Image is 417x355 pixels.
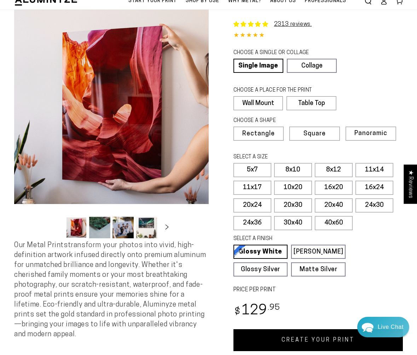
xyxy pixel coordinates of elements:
[14,242,206,338] span: Our Metal Prints transform your photos into vivid, high-definition artwork infused directly onto ...
[315,181,353,195] label: 16x20
[112,217,134,238] button: Load image 3 in gallery view
[274,181,312,195] label: 10x20
[286,96,336,110] label: Table Top
[66,217,87,238] button: Load image 1 in gallery view
[48,213,103,225] a: Send a Message
[315,163,353,177] label: 8x12
[233,31,403,41] div: 4.85 out of 5.0 stars
[81,11,99,29] img: Helga
[315,216,353,230] label: 40x60
[291,245,346,259] a: [PERSON_NAME]
[303,131,326,137] span: Square
[291,262,346,277] a: Matte Silver
[287,59,337,73] a: Collage
[355,163,393,177] label: 11x14
[136,217,157,238] button: Load image 4 in gallery view
[233,49,330,57] legend: CHOOSE A SINGLE OR COLLAGE
[233,245,288,259] a: Glossy White
[233,235,332,243] legend: SELECT A FINISH
[233,163,271,177] label: 5x7
[233,329,403,351] a: CREATE YOUR PRINT
[89,217,110,238] button: Load image 2 in gallery view
[233,216,271,230] label: 24x36
[159,220,175,235] button: Slide right
[66,11,85,29] img: John
[354,130,387,137] span: Panoramic
[233,87,330,94] legend: CHOOSE A PLACE FOR THE PRINT
[355,181,393,195] label: 16x24
[233,262,288,277] a: Glossy Silver
[242,131,275,137] span: Rectangle
[378,317,404,337] div: Contact Us Directly
[355,198,393,213] label: 24x30
[274,22,312,27] a: 2313 reviews.
[48,220,64,235] button: Slide left
[233,59,283,73] a: Single Image
[233,286,403,294] label: PRICE PER PRINT
[51,11,70,29] img: Marie J
[274,216,312,230] label: 30x40
[233,304,280,318] bdi: 129
[268,304,280,312] sup: .95
[274,198,312,213] label: 20x30
[274,163,312,177] label: 8x10
[14,10,209,240] media-gallery: Gallery Viewer
[233,117,331,125] legend: CHOOSE A SHAPE
[54,203,96,206] span: We run on
[357,317,409,337] div: Chat widget toggle
[10,33,140,39] div: We usually reply in a few hours.
[233,198,271,213] label: 20x24
[404,164,417,204] div: Click to open Judge.me floating reviews tab
[233,181,271,195] label: 11x17
[233,153,332,161] legend: SELECT A SIZE
[76,202,95,207] span: Re:amaze
[234,307,241,317] span: $
[233,96,283,110] label: Wall Mount
[315,198,353,213] label: 20x40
